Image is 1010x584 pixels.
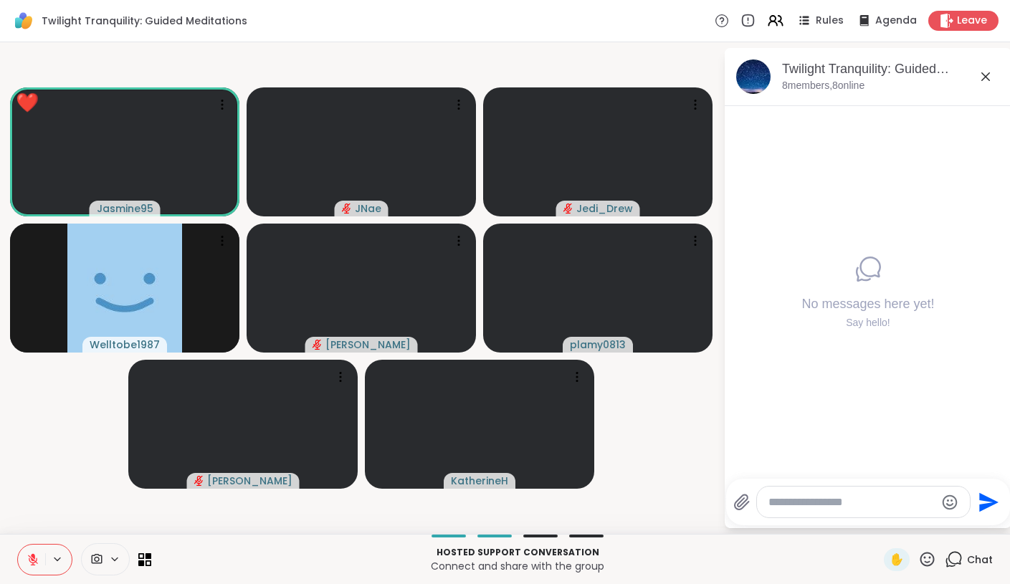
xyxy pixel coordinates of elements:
[816,14,844,28] span: Rules
[11,9,36,33] img: ShareWell Logomark
[16,89,39,117] div: ❤️
[941,494,958,511] button: Emoji picker
[875,14,917,28] span: Agenda
[957,14,987,28] span: Leave
[736,59,771,94] img: Twilight Tranquility: Guided Meditations , Oct 13
[42,14,247,28] span: Twilight Tranquility: Guided Meditations
[355,201,381,216] span: JNae
[801,295,934,313] h4: No messages here yet!
[890,551,904,568] span: ✋
[801,316,934,330] div: Say hello!
[160,559,875,573] p: Connect and share with the group
[207,474,292,488] span: [PERSON_NAME]
[971,486,1003,518] button: Send
[563,204,573,214] span: audio-muted
[782,79,864,93] p: 8 members, 8 online
[342,204,352,214] span: audio-muted
[967,552,993,567] span: Chat
[570,338,626,352] span: plamy0813
[67,224,182,353] img: Welltobe1987
[768,495,935,509] textarea: Type your message
[97,201,153,216] span: Jasmine95
[90,338,160,352] span: Welltobe1987
[325,338,411,352] span: [PERSON_NAME]
[576,201,633,216] span: Jedi_Drew
[782,60,1000,78] div: Twilight Tranquility: Guided Meditations , [DATE]
[160,546,875,559] p: Hosted support conversation
[194,476,204,486] span: audio-muted
[313,340,323,350] span: audio-muted
[451,474,508,488] span: KatherineH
